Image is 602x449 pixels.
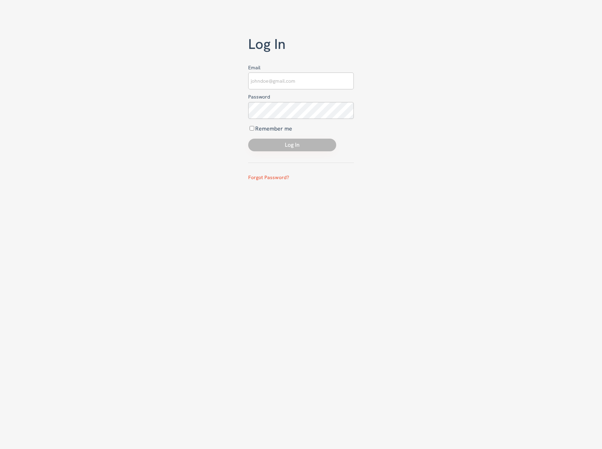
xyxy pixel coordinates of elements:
[248,64,354,71] div: Email
[244,9,332,29] img: yH5BAEAAAAALAAAAAABAAEAAAIBRAA7
[255,125,292,132] label: Remember me
[248,139,336,151] button: Log In
[248,35,354,53] h1: Log In
[248,72,354,89] input: johndoe@gmail.com
[248,94,354,101] div: Password
[248,174,354,181] div: Forgot Password?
